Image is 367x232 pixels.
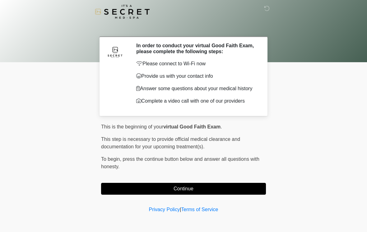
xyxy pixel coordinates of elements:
[101,124,163,129] span: This is the beginning of your
[136,43,257,54] h2: In order to conduct your virtual Good Faith Exam, please complete the following steps:
[136,97,257,105] p: Complete a video call with one of our providers
[101,183,266,195] button: Continue
[181,207,218,212] a: Terms of Service
[101,156,123,162] span: To begin,
[221,124,222,129] span: .
[136,60,257,67] p: Please connect to Wi-Fi now
[95,5,150,19] img: It's A Secret Med Spa Logo
[149,207,180,212] a: Privacy Policy
[136,72,257,80] p: Provide us with your contact info
[106,43,124,61] img: Agent Avatar
[96,22,271,34] h1: ‎ ‎
[180,207,181,212] a: |
[163,124,221,129] strong: virtual Good Faith Exam
[101,156,259,169] span: press the continue button below and answer all questions with honesty.
[101,137,240,149] span: This step is necessary to provide official medical clearance and documentation for your upcoming ...
[136,85,257,92] p: Answer some questions about your medical history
